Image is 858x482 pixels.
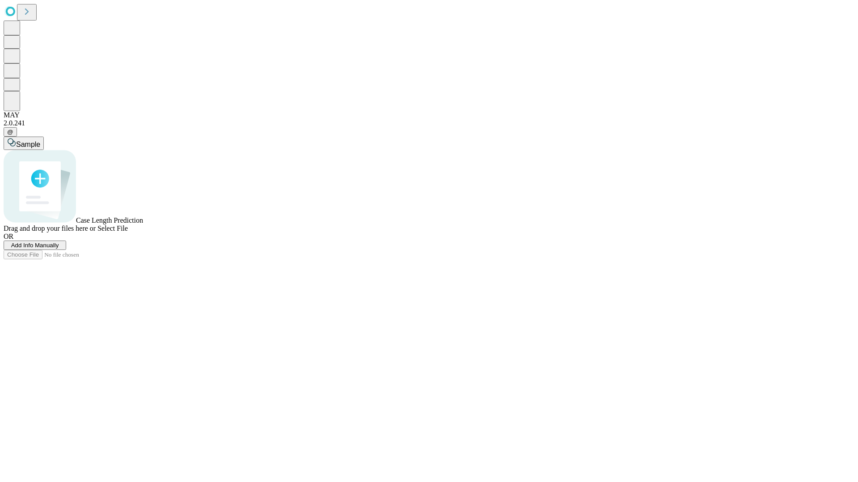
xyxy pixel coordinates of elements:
button: Sample [4,137,44,150]
span: Drag and drop your files here or [4,224,96,232]
span: OR [4,233,13,240]
div: MAY [4,111,854,119]
span: Select File [97,224,128,232]
button: @ [4,127,17,137]
span: Case Length Prediction [76,216,143,224]
span: @ [7,129,13,135]
button: Add Info Manually [4,241,66,250]
span: Sample [16,141,40,148]
span: Add Info Manually [11,242,59,249]
div: 2.0.241 [4,119,854,127]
